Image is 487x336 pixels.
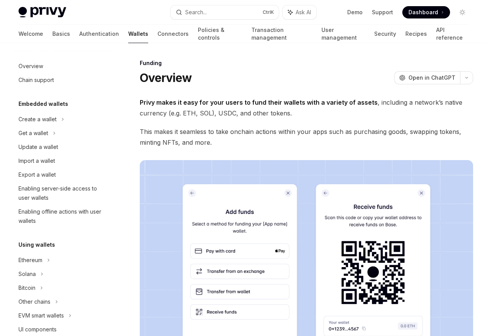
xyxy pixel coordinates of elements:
h5: Embedded wallets [18,99,68,109]
div: Import a wallet [18,156,55,165]
a: Demo [347,8,363,16]
a: User management [321,25,365,43]
div: Enabling offline actions with user wallets [18,207,106,226]
a: Basics [52,25,70,43]
a: Update a wallet [12,140,111,154]
a: Enabling server-side access to user wallets [12,182,111,205]
span: Open in ChatGPT [408,74,455,82]
a: Transaction management [251,25,313,43]
a: Chain support [12,73,111,87]
a: Security [374,25,396,43]
span: Dashboard [408,8,438,16]
button: Search...CtrlK [171,5,279,19]
div: Ethereum [18,256,42,265]
a: Enabling offline actions with user wallets [12,205,111,228]
div: Bitcoin [18,283,35,293]
span: , including a network’s native currency (e.g. ETH, SOL), USDC, and other tokens. [140,97,473,119]
h1: Overview [140,71,192,85]
a: API reference [436,25,469,43]
span: Ask AI [296,8,311,16]
img: light logo [18,7,66,18]
button: Open in ChatGPT [394,71,460,84]
a: Import a wallet [12,154,111,168]
div: Enabling server-side access to user wallets [18,184,106,202]
span: Ctrl K [263,9,274,15]
a: Support [372,8,393,16]
a: Wallets [128,25,148,43]
h5: Using wallets [18,240,55,249]
div: Get a wallet [18,129,48,138]
div: Funding [140,59,473,67]
div: Overview [18,62,43,71]
a: Recipes [405,25,427,43]
a: Export a wallet [12,168,111,182]
div: Update a wallet [18,142,58,152]
div: Create a wallet [18,115,57,124]
strong: Privy makes it easy for your users to fund their wallets with a variety of assets [140,99,378,106]
button: Ask AI [283,5,316,19]
a: Policies & controls [198,25,242,43]
a: Connectors [157,25,189,43]
a: Authentication [79,25,119,43]
a: Welcome [18,25,43,43]
a: Dashboard [402,6,450,18]
div: Other chains [18,297,50,306]
div: Chain support [18,75,54,85]
div: Solana [18,269,36,279]
a: Overview [12,59,111,73]
div: EVM smart wallets [18,311,64,320]
div: Export a wallet [18,170,56,179]
button: Toggle dark mode [456,6,469,18]
div: Search... [185,8,207,17]
span: This makes it seamless to take onchain actions within your apps such as purchasing goods, swappin... [140,126,473,148]
div: UI components [18,325,57,334]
